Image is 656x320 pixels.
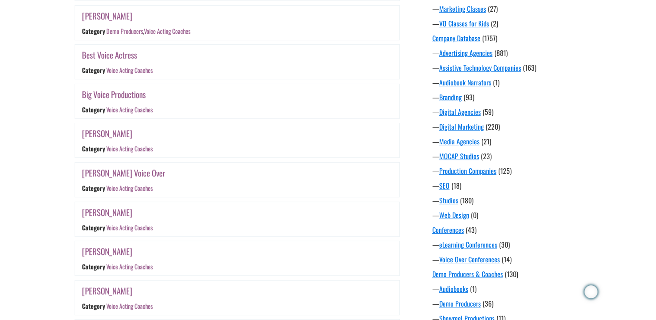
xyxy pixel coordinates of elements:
a: Company Database [432,33,480,43]
a: [PERSON_NAME] [82,10,132,22]
a: [PERSON_NAME] [82,206,132,219]
a: Conferences [432,225,464,235]
span: (14) [502,254,512,264]
div: Category [82,105,105,114]
div: — [432,298,588,309]
a: Voice Over Conferences [439,254,500,264]
div: Category [82,223,105,232]
div: — [432,151,588,161]
div: — [432,121,588,132]
div: Category [82,262,105,271]
a: Audiobook Narrators [439,77,491,88]
div: — [432,180,588,191]
div: Category [82,183,105,193]
span: (180) [460,195,473,206]
a: Branding [439,92,462,102]
span: (43) [466,225,476,235]
span: (2) [491,18,498,29]
span: (1) [470,284,476,294]
span: (21) [481,136,491,147]
a: Digital Agencies [439,107,481,117]
span: (93) [463,92,474,102]
a: Voice Acting Coaches [106,183,152,193]
span: (36) [483,298,493,309]
div: — [432,77,588,88]
a: Advertising Agencies [439,48,493,58]
span: (27) [488,3,498,14]
a: Voice Acting Coaches [106,144,152,153]
a: Demo Producers [106,26,143,36]
div: Category [82,26,105,36]
a: Voice Acting Coaches [106,301,152,310]
div: — [432,18,588,29]
div: Category [82,144,105,153]
div: — [432,239,588,250]
a: [PERSON_NAME] [82,245,132,258]
a: Demo Producers [439,298,481,309]
div: — [432,48,588,58]
div: — [432,3,588,14]
span: (59) [483,107,493,117]
a: Voice Acting Coaches [106,65,152,75]
span: (1757) [482,33,497,43]
div: , [106,26,190,36]
div: — [432,210,588,220]
a: Voice Acting Coaches [106,223,152,232]
a: [PERSON_NAME] [82,284,132,297]
div: Category [82,301,105,310]
a: Marketing Classes [439,3,486,14]
a: Voice Acting Coaches [144,26,190,36]
a: Demo Producers & Coaches [432,269,503,279]
div: — [432,254,588,264]
div: — [432,136,588,147]
a: Web Design [439,210,469,220]
a: Assistive Technology Companies [439,62,521,73]
a: Voice Acting Coaches [106,105,152,114]
span: (1) [493,77,499,88]
div: Category [82,65,105,75]
a: [PERSON_NAME] Voice Over [82,167,165,179]
a: Big Voice Productions [82,88,146,101]
span: (18) [451,180,461,191]
div: — [432,166,588,176]
a: Best Voice Actress [82,49,137,61]
a: Voice Acting Coaches [106,262,152,271]
span: (0) [471,210,478,220]
a: [PERSON_NAME] [82,127,132,140]
a: Production Companies [439,166,496,176]
div: — [432,284,588,294]
span: (130) [505,269,518,279]
span: (30) [499,239,510,250]
a: eLearning Conferences [439,239,497,250]
a: MOCAP Studios [439,151,479,161]
a: Media Agencies [439,136,480,147]
a: Studios [439,195,458,206]
span: (23) [481,151,492,161]
span: (125) [498,166,512,176]
span: (163) [523,62,536,73]
a: Digital Marketing [439,121,484,132]
a: VO Classes for Kids [439,18,489,29]
a: SEO [439,180,450,191]
div: — [432,195,588,206]
div: — [432,92,588,102]
div: — [432,107,588,117]
div: — [432,62,588,73]
span: (220) [486,121,500,132]
span: (881) [494,48,508,58]
a: Audiobooks [439,284,468,294]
